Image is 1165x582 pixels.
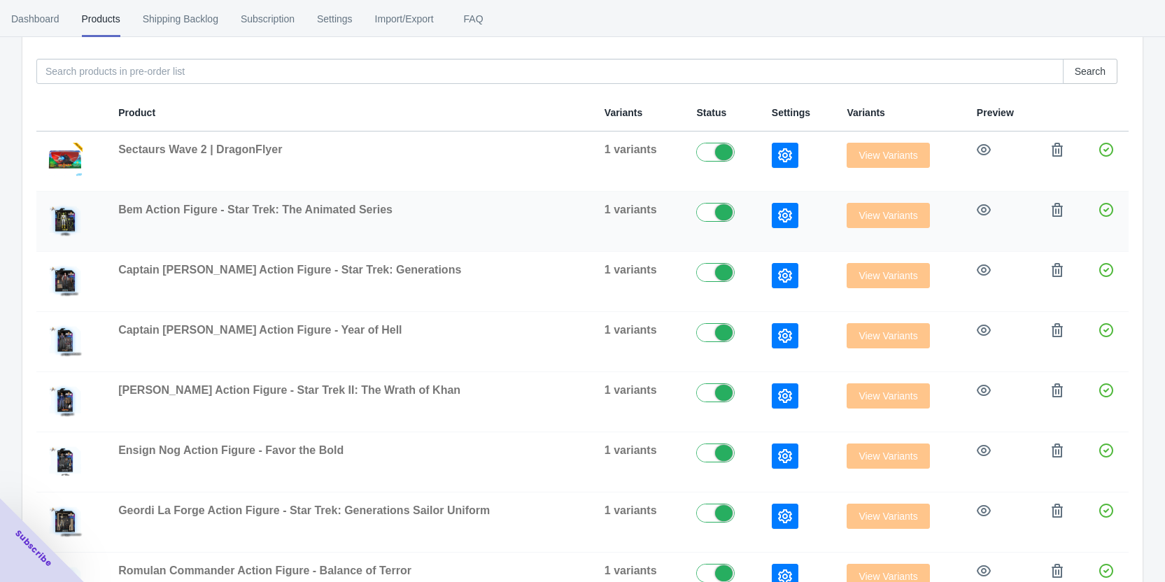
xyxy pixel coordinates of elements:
[118,204,393,215] span: Bem Action Figure - Star Trek: The Animated Series
[375,1,434,37] span: Import/Export
[13,527,55,569] span: Subscribe
[772,107,810,118] span: Settings
[48,263,83,297] img: StarTrek_1000x1000Packaging_Kirk.png
[605,324,657,336] span: 1 variants
[48,383,83,417] img: StarTrek_1000x1000Packaging_Carol.png
[605,204,657,215] span: 1 variants
[118,107,155,118] span: Product
[118,324,402,336] span: Captain [PERSON_NAME] Action Figure - Year of Hell
[1063,59,1117,84] button: Search
[143,1,218,37] span: Shipping Backlog
[605,107,642,118] span: Variants
[605,565,657,576] span: 1 variants
[605,143,657,155] span: 1 variants
[118,565,411,576] span: Romulan Commander Action Figure - Balance of Terror
[241,1,295,37] span: Subscription
[317,1,353,37] span: Settings
[118,444,344,456] span: Ensign Nog Action Figure - Favor the Bold
[118,384,460,396] span: [PERSON_NAME] Action Figure - Star Trek II: The Wrath of Khan
[48,443,83,477] img: StarTrek_1000x1000Packaging_Nog.png
[1075,66,1106,77] span: Search
[48,323,83,357] img: StarTrek_1000x1000Packaging_Janeway.png
[605,264,657,276] span: 1 variants
[11,1,59,37] span: Dashboard
[48,203,83,236] img: StarTrek_1000x1000Packaging_BEM.png
[696,107,726,118] span: Status
[456,1,491,37] span: FAQ
[605,504,657,516] span: 1 variants
[977,107,1014,118] span: Preview
[847,107,884,118] span: Variants
[605,444,657,456] span: 1 variants
[82,1,120,37] span: Products
[605,384,657,396] span: 1 variants
[118,143,282,155] span: Sectaurs Wave 2 | DragonFlyer
[36,59,1064,84] input: Search products in pre-order list
[118,264,461,276] span: Captain [PERSON_NAME] Action Figure - Star Trek: Generations
[118,504,490,516] span: Geordi La Forge Action Figure - Star Trek: Generations Sailor Uniform
[48,143,83,176] img: SEC_DragonFlyer_Packaging_1x1wpresalecorner.png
